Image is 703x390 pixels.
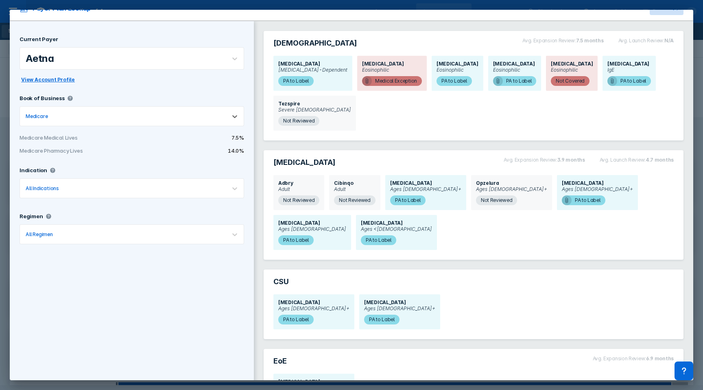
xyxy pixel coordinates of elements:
[361,220,403,226] span: [MEDICAL_DATA]
[278,315,314,324] span: PA to Label
[557,157,585,163] b: 3.9 months
[273,158,336,167] span: [MEDICAL_DATA]
[646,355,674,362] b: 6.9 months
[278,180,293,186] span: Adbry
[551,67,593,73] span: Eosinophilic
[21,76,75,83] span: View Account Profile
[476,195,517,205] span: Not Reviewed
[493,76,537,86] span: PA to Label
[562,180,604,186] span: [MEDICAL_DATA]
[278,107,351,113] span: Severe [DEMOGRAPHIC_DATA]
[576,37,604,44] b: 7.5 months
[361,235,396,245] span: PA to Label
[551,61,593,67] span: [MEDICAL_DATA]
[364,299,406,305] span: [MEDICAL_DATA]
[278,305,349,311] span: Ages [DEMOGRAPHIC_DATA]+
[675,362,693,380] div: Contact Support
[476,180,499,186] span: Opzelura
[334,186,375,192] span: Adult
[132,134,244,141] div: 7.5%
[361,226,432,232] span: Ages <[DEMOGRAPHIC_DATA]
[26,185,59,191] div: All Indications
[278,116,319,126] span: Not Reviewed
[390,195,426,205] span: PA to Label
[278,67,347,73] span: [MEDICAL_DATA]-Dependent
[493,61,535,67] span: [MEDICAL_DATA]
[20,147,132,154] div: Medicare Pharmacy Lives
[390,180,432,186] span: [MEDICAL_DATA]
[278,226,346,232] span: Ages [DEMOGRAPHIC_DATA]
[273,356,287,366] span: EoE
[20,74,76,85] button: View Account Profile
[278,186,319,192] span: Adult
[362,76,422,86] span: Medical Exception
[26,53,54,64] div: Aetna
[476,186,547,192] span: Ages [DEMOGRAPHIC_DATA]+
[607,61,649,67] span: [MEDICAL_DATA]
[20,95,65,101] h3: Book of Business
[20,167,47,173] h3: Indication
[646,157,674,163] b: 4.7 months
[20,134,132,141] div: Medicare Medical Lives
[522,37,576,44] span: Avg. Expansion Review:
[562,186,633,192] span: Ages [DEMOGRAPHIC_DATA]+
[334,180,353,186] span: Cibinqo
[551,76,589,86] span: Not Covered
[334,195,375,205] span: Not Reviewed
[20,36,58,42] h3: Current Payer
[278,61,320,67] span: [MEDICAL_DATA]
[20,75,76,83] a: View Account Profile
[20,213,43,219] h3: Regimen
[364,315,400,324] span: PA to Label
[132,147,244,154] div: 14.0%
[504,157,557,163] span: Avg. Expansion Review:
[273,277,289,287] span: CSU
[278,195,319,205] span: Not Reviewed
[593,355,646,362] span: Avg. Expansion Review:
[437,67,478,73] span: Eosinophilic
[278,235,314,245] span: PA to Label
[278,101,300,107] span: Tezspire
[362,61,404,67] span: [MEDICAL_DATA]
[278,299,320,305] span: [MEDICAL_DATA]
[364,305,435,311] span: Ages [DEMOGRAPHIC_DATA]+
[278,379,320,385] span: [MEDICAL_DATA]
[26,231,53,237] div: All Regimen
[437,76,472,86] span: PA to Label
[607,67,651,73] span: IgE
[437,61,478,67] span: [MEDICAL_DATA]
[493,67,537,73] span: Eosinophilic
[26,113,48,119] div: Medicare
[278,76,314,86] span: PA to Label
[562,195,605,205] span: PA to Label
[273,38,357,48] span: [DEMOGRAPHIC_DATA]
[600,157,646,163] span: Avg. Launch Review:
[390,186,461,192] span: Ages [DEMOGRAPHIC_DATA]+
[278,220,320,226] span: [MEDICAL_DATA]
[664,37,674,44] b: N/A
[362,67,422,73] span: Eosinophilic
[607,76,651,86] span: PA to Label
[618,37,664,44] span: Avg. Launch Review:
